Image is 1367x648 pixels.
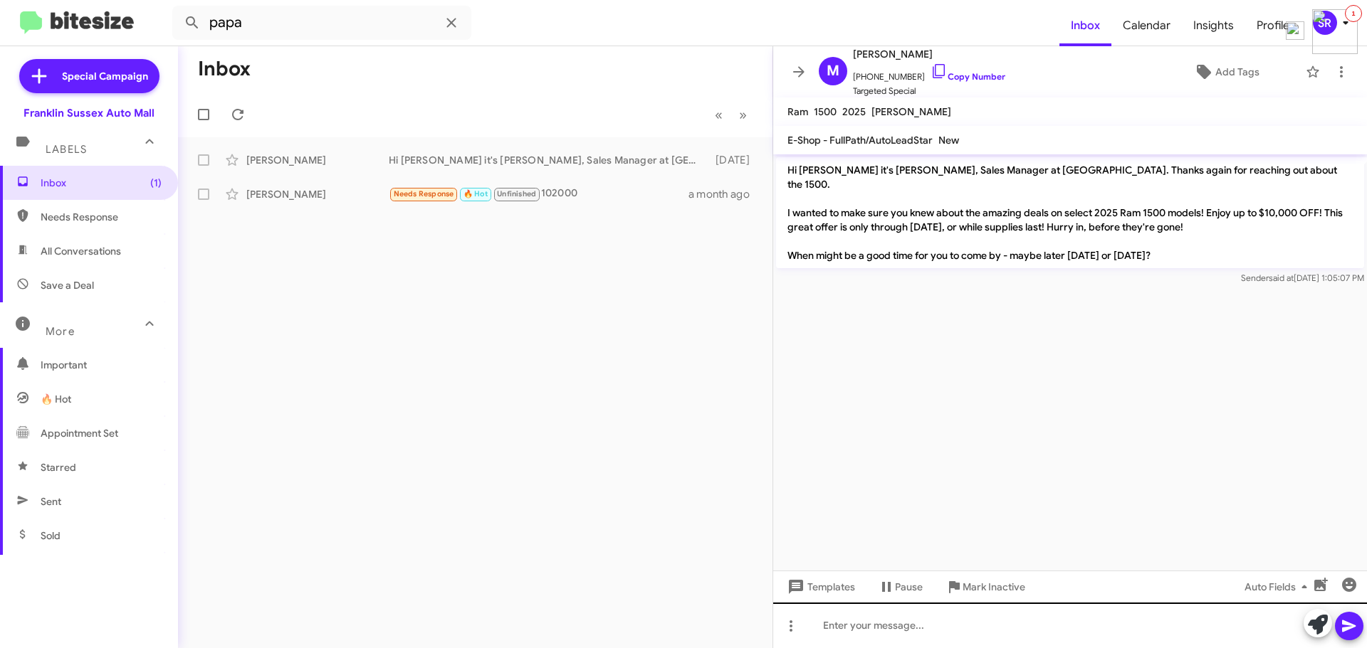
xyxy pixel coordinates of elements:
[938,134,959,147] span: New
[41,210,162,224] span: Needs Response
[787,105,808,118] span: Ram
[866,574,934,600] button: Pause
[46,143,87,156] span: Labels
[1312,9,1358,54] img: minimized-icon.png
[1182,5,1245,46] a: Insights
[150,176,162,190] span: (1)
[814,105,837,118] span: 1500
[785,574,855,600] span: Templates
[708,153,761,167] div: [DATE]
[931,71,1005,82] a: Copy Number
[853,46,1005,63] span: [PERSON_NAME]
[463,189,488,198] span: 🔥 Hot
[1111,5,1182,46] a: Calendar
[827,60,839,83] span: M
[41,460,76,474] span: Starred
[707,100,755,129] nav: Page navigation example
[497,189,536,198] span: Unfinished
[172,6,471,40] input: Search
[1245,574,1313,600] span: Auto Fields
[739,106,747,124] span: »
[41,278,94,292] span: Save a Deal
[1245,5,1301,46] a: Profile
[895,574,923,600] span: Pause
[1345,5,1362,22] div: 1
[41,176,162,190] span: Inbox
[776,157,1364,268] p: Hi [PERSON_NAME] it's [PERSON_NAME], Sales Manager at [GEOGRAPHIC_DATA]. Thanks again for reachin...
[853,84,1005,98] span: Targeted Special
[41,529,61,543] span: Sold
[389,186,688,202] div: 102000
[62,69,148,83] span: Special Campaign
[1059,5,1111,46] a: Inbox
[688,187,761,201] div: a month ago
[389,153,708,167] div: Hi [PERSON_NAME] it's [PERSON_NAME], Sales Manager at [GEOGRAPHIC_DATA]. Thanks again for reachin...
[1233,574,1324,600] button: Auto Fields
[1286,21,1304,40] img: minimized-close.png
[394,189,454,198] span: Needs Response
[41,358,162,372] span: Important
[706,100,731,129] button: Previous
[46,325,75,338] span: More
[23,106,154,120] div: Franklin Sussex Auto Mall
[41,426,118,440] span: Appointment Set
[246,153,389,167] div: [PERSON_NAME]
[1241,272,1364,283] span: Sender [DATE] 1:05:07 PM
[246,187,389,201] div: [PERSON_NAME]
[963,574,1025,600] span: Mark Inactive
[41,494,61,509] span: Sent
[715,106,723,124] span: «
[1269,272,1294,283] span: said at
[1153,59,1299,85] button: Add Tags
[934,574,1037,600] button: Mark Inactive
[842,105,866,118] span: 2025
[41,244,121,258] span: All Conversations
[773,574,866,600] button: Templates
[41,392,71,406] span: 🔥 Hot
[198,58,251,80] h1: Inbox
[787,134,933,147] span: E-Shop - FullPath/AutoLeadStar
[730,100,755,129] button: Next
[853,63,1005,84] span: [PHONE_NUMBER]
[19,59,159,93] a: Special Campaign
[1215,59,1259,85] span: Add Tags
[871,105,951,118] span: [PERSON_NAME]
